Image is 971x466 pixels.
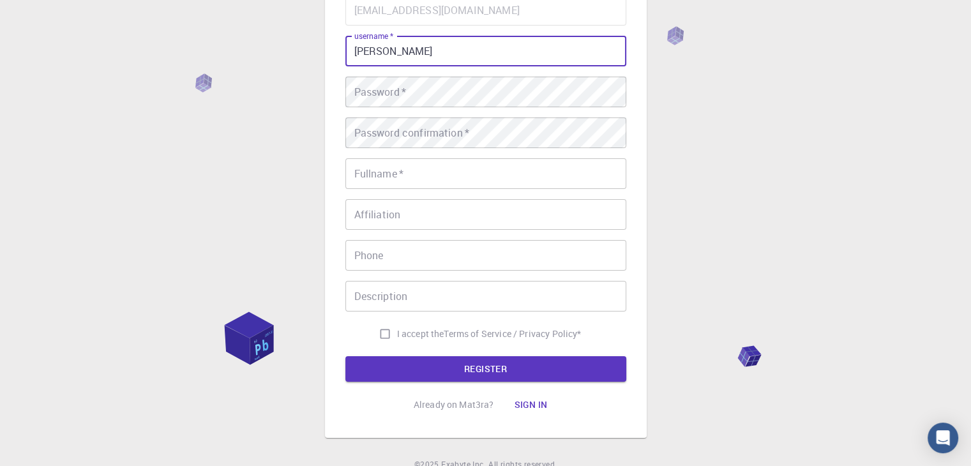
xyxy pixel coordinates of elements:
[504,392,557,417] button: Sign in
[354,31,393,41] label: username
[444,327,581,340] a: Terms of Service / Privacy Policy*
[444,327,581,340] p: Terms of Service / Privacy Policy *
[928,423,958,453] div: Open Intercom Messenger
[414,398,494,411] p: Already on Mat3ra?
[345,356,626,382] button: REGISTER
[397,327,444,340] span: I accept the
